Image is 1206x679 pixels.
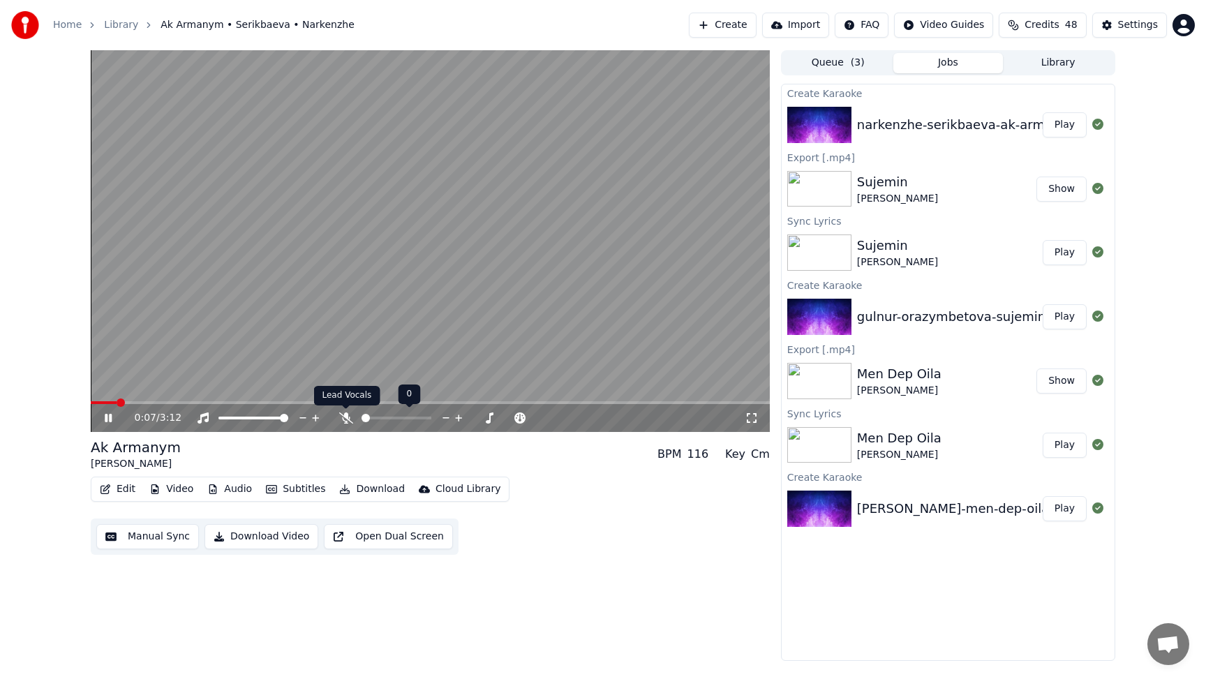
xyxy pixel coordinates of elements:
[857,192,938,206] div: [PERSON_NAME]
[1043,240,1087,265] button: Play
[104,18,138,32] a: Library
[161,18,354,32] span: Ak Armanym • Serikbaeva • Narkenzhe
[11,11,39,39] img: youka
[857,236,938,255] div: Sujemin
[324,524,453,549] button: Open Dual Screen
[91,438,181,457] div: Ak Armanym
[857,499,1049,518] div: [PERSON_NAME]-men-dep-oila
[135,411,168,425] div: /
[782,84,1115,101] div: Create Karaoke
[1147,623,1189,665] a: Open chat
[1092,13,1167,38] button: Settings
[1003,53,1113,73] button: Library
[204,524,318,549] button: Download Video
[1118,18,1158,32] div: Settings
[144,479,199,499] button: Video
[762,13,829,38] button: Import
[657,446,681,463] div: BPM
[1065,18,1078,32] span: 48
[334,479,410,499] button: Download
[1036,368,1087,394] button: Show
[782,468,1115,485] div: Create Karaoke
[202,479,258,499] button: Audio
[782,212,1115,229] div: Sync Lyrics
[53,18,355,32] nav: breadcrumb
[689,13,757,38] button: Create
[857,307,1080,327] div: gulnur-orazymbetova-sujemin-kulaj
[399,385,421,404] div: 0
[782,276,1115,293] div: Create Karaoke
[857,428,941,448] div: Men Dep Oila
[857,384,941,398] div: [PERSON_NAME]
[1025,18,1059,32] span: Credits
[857,172,938,192] div: Sujemin
[160,411,181,425] span: 3:12
[857,448,941,462] div: [PERSON_NAME]
[687,446,709,463] div: 116
[782,341,1115,357] div: Export [.mp4]
[783,53,893,73] button: Queue
[1043,496,1087,521] button: Play
[1036,177,1087,202] button: Show
[96,524,199,549] button: Manual Sync
[53,18,82,32] a: Home
[751,446,770,463] div: Cm
[835,13,888,38] button: FAQ
[135,411,156,425] span: 0:07
[857,364,941,384] div: Men Dep Oila
[725,446,745,463] div: Key
[435,482,500,496] div: Cloud Library
[314,386,380,405] div: Lead Vocals
[999,13,1086,38] button: Credits48
[260,479,331,499] button: Subtitles
[1043,112,1087,137] button: Play
[1043,304,1087,329] button: Play
[1043,433,1087,458] button: Play
[894,13,993,38] button: Video Guides
[782,405,1115,421] div: Sync Lyrics
[91,457,181,471] div: [PERSON_NAME]
[857,115,1080,135] div: narkenzhe-serikbaeva-ak-armanym
[851,56,865,70] span: ( 3 )
[893,53,1004,73] button: Jobs
[857,255,938,269] div: [PERSON_NAME]
[94,479,141,499] button: Edit
[782,149,1115,165] div: Export [.mp4]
